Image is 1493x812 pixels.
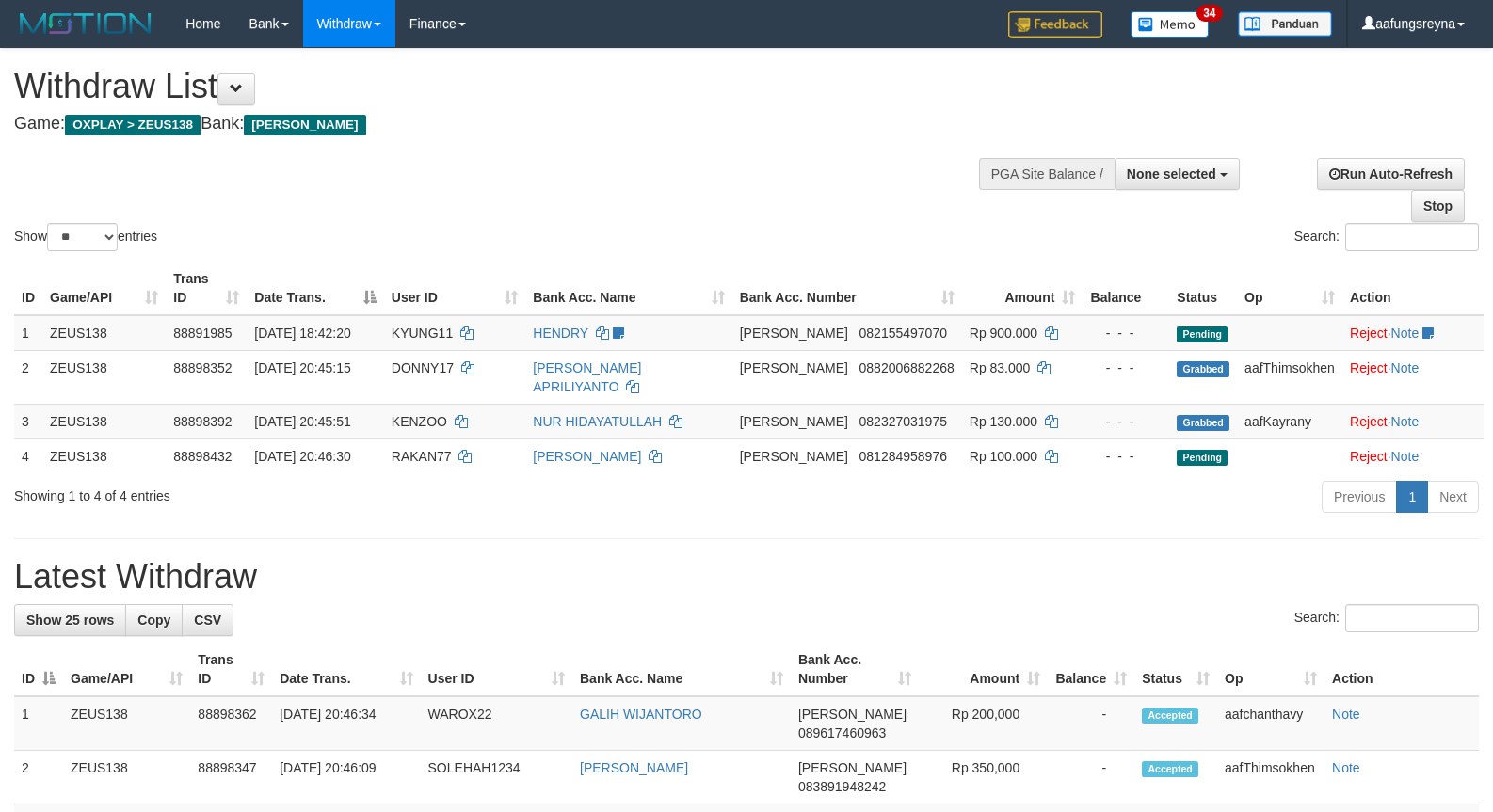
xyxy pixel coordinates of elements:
[1048,751,1134,804] td: -
[1217,643,1324,696] th: Op: activate to sort column ascending
[1238,11,1332,37] img: panduan.png
[190,696,272,751] td: 88898362
[859,360,955,375] span: Copy 0882006882268 to clipboard
[392,360,454,375] span: DONNY17
[533,449,641,464] a: [PERSON_NAME]
[1342,350,1484,404] td: ·
[798,779,886,794] span: Copy 083891948242 to clipboard
[190,643,272,696] th: Trans ID: activate to sort column ascending
[14,9,157,38] img: MOTION_logo.png
[137,613,170,628] span: Copy
[580,760,688,775] a: [PERSON_NAME]
[962,262,1084,315] th: Amount: activate to sort column ascending
[1342,262,1484,315] th: Action
[14,315,42,351] td: 1
[272,696,420,751] td: [DATE] 20:46:34
[572,643,791,696] th: Bank Acc. Name: activate to sort column ascending
[533,326,588,341] a: HENDRY
[1008,11,1102,38] img: Feedback.jpg
[533,360,641,394] a: [PERSON_NAME] APRILIYANTO
[859,449,947,464] span: Copy 081284958976 to clipboard
[166,262,247,315] th: Trans ID: activate to sort column ascending
[1391,360,1420,375] a: Note
[1324,643,1479,696] th: Action
[791,643,919,696] th: Bank Acc. Number: activate to sort column ascending
[65,115,201,135] span: OXPLAY > ZEUS138
[14,751,63,804] td: 2
[1391,326,1420,341] a: Note
[740,360,848,375] span: [PERSON_NAME]
[798,760,907,775] span: [PERSON_NAME]
[190,751,272,804] td: 88898347
[14,643,63,696] th: ID: activate to sort column descending
[919,696,1048,751] td: Rp 200,000
[1177,361,1229,377] span: Grabbed
[42,262,166,315] th: Game/API: activate to sort column ascending
[194,613,221,628] span: CSV
[1177,415,1229,431] span: Grabbed
[979,158,1115,190] div: PGA Site Balance /
[173,449,232,464] span: 88898432
[14,558,1479,596] h1: Latest Withdraw
[1090,412,1162,431] div: - - -
[1294,604,1479,632] label: Search:
[1090,447,1162,466] div: - - -
[42,438,166,473] td: ZEUS138
[732,262,962,315] th: Bank Acc. Number: activate to sort column ascending
[533,414,662,429] a: NUR HIDAYATULLAH
[1350,360,1388,375] a: Reject
[392,414,447,429] span: KENZOO
[1177,326,1228,342] span: Pending
[1332,707,1360,722] a: Note
[254,360,350,375] span: [DATE] 20:45:15
[14,350,42,404] td: 2
[1134,643,1217,696] th: Status: activate to sort column ascending
[1342,315,1484,351] td: ·
[1196,5,1222,22] span: 34
[740,449,848,464] span: [PERSON_NAME]
[919,751,1048,804] td: Rp 350,000
[1142,761,1198,777] span: Accepted
[392,326,453,341] span: KYUNG11
[42,350,166,404] td: ZEUS138
[1345,223,1479,251] input: Search:
[1322,481,1397,513] a: Previous
[970,360,1031,375] span: Rp 83.000
[14,262,42,315] th: ID
[244,115,365,135] span: [PERSON_NAME]
[1342,438,1484,473] td: ·
[970,449,1037,464] span: Rp 100.000
[47,223,118,251] select: Showentries
[14,479,608,505] div: Showing 1 to 4 of 4 entries
[580,707,702,722] a: GALIH WIJANTORO
[421,751,572,804] td: SOLEHAH1234
[1350,326,1388,341] a: Reject
[919,643,1048,696] th: Amount: activate to sort column ascending
[182,604,233,636] a: CSV
[970,326,1037,341] span: Rp 900.000
[1217,751,1324,804] td: aafThimsokhen
[1317,158,1465,190] a: Run Auto-Refresh
[859,414,947,429] span: Copy 082327031975 to clipboard
[1237,350,1342,404] td: aafThimsokhen
[525,262,731,315] th: Bank Acc. Name: activate to sort column ascending
[1411,190,1465,222] a: Stop
[1237,404,1342,438] td: aafKayrany
[1391,449,1420,464] a: Note
[1332,760,1360,775] a: Note
[14,696,63,751] td: 1
[1350,449,1388,464] a: Reject
[125,604,183,636] a: Copy
[1217,696,1324,751] td: aafchanthavy
[421,643,572,696] th: User ID: activate to sort column ascending
[254,414,350,429] span: [DATE] 20:45:51
[42,404,166,438] td: ZEUS138
[1115,158,1240,190] button: None selected
[254,326,350,341] span: [DATE] 18:42:20
[1427,481,1479,513] a: Next
[173,360,232,375] span: 88898352
[247,262,384,315] th: Date Trans.: activate to sort column descending
[1142,708,1198,724] span: Accepted
[14,404,42,438] td: 3
[1048,696,1134,751] td: -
